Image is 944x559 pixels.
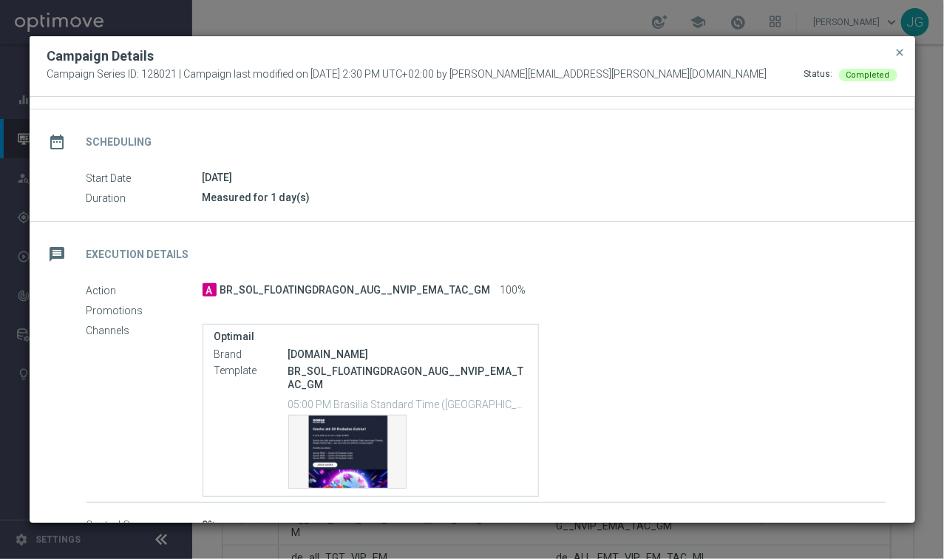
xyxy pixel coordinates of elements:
[44,129,71,155] i: date_range
[86,135,152,149] h2: Scheduling
[288,365,527,391] p: BR_SOL_FLOATINGDRAGON_AUG__NVIP_EMA_TAC_GM
[804,68,833,81] div: Status:
[220,284,491,297] span: BR_SOL_FLOATINGDRAGON_AUG__NVIP_EMA_TAC_GM
[86,324,203,337] label: Channels
[203,518,886,532] div: 0%
[203,190,886,205] div: Measured for 1 day(s)
[894,47,906,58] span: close
[86,519,203,532] label: Control Group
[214,348,288,362] label: Brand
[839,68,897,80] colored-tag: Completed
[86,284,203,297] label: Action
[47,47,154,65] h2: Campaign Details
[47,68,767,81] span: Campaign Series ID: 128021 | Campaign last modified on [DATE] 2:30 PM UTC+02:00 by [PERSON_NAME][...
[44,241,71,268] i: message
[203,170,886,185] div: [DATE]
[86,248,189,262] h2: Execution Details
[288,396,527,411] p: 05:00 PM Brasilia Standard Time ([GEOGRAPHIC_DATA]) (UTC -03:00)
[214,365,288,378] label: Template
[203,283,217,297] span: A
[214,331,527,343] label: Optimail
[288,347,527,362] div: [DOMAIN_NAME]
[86,304,203,317] label: Promotions
[86,192,203,205] label: Duration
[500,284,526,297] span: 100%
[846,70,890,80] span: Completed
[86,172,203,185] label: Start Date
